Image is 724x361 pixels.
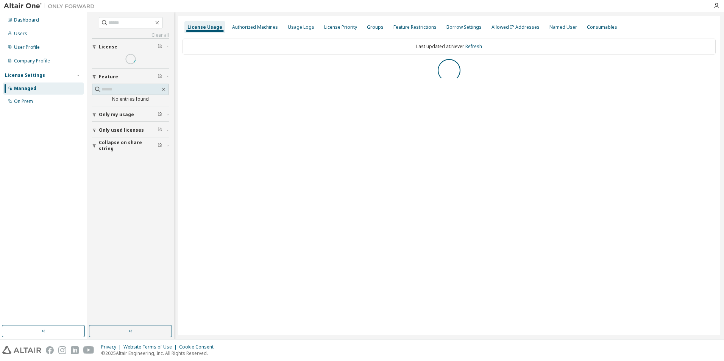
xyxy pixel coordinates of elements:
button: Only my usage [92,106,169,123]
span: Only used licenses [99,127,144,133]
span: Clear filter [158,74,162,80]
button: Feature [92,68,169,85]
div: User Profile [14,44,40,50]
div: Usage Logs [288,24,314,30]
span: License [99,44,117,50]
span: Collapse on share string [99,140,158,152]
span: Clear filter [158,112,162,118]
img: instagram.svg [58,346,66,354]
div: Groups [367,24,384,30]
span: Clear filter [158,44,162,50]
div: Users [14,31,27,37]
div: Consumables [587,24,617,30]
div: Authorized Machines [232,24,278,30]
img: altair_logo.svg [2,346,41,354]
img: facebook.svg [46,346,54,354]
p: © 2025 Altair Engineering, Inc. All Rights Reserved. [101,350,218,356]
div: On Prem [14,98,33,104]
div: Dashboard [14,17,39,23]
a: Refresh [465,43,482,50]
button: Only used licenses [92,122,169,138]
span: Feature [99,74,118,80]
div: Company Profile [14,58,50,64]
span: Only my usage [99,112,134,118]
a: Clear all [92,32,169,38]
button: Collapse on share string [92,137,169,154]
div: Managed [14,86,36,92]
div: License Usage [187,24,222,30]
img: Altair One [4,2,98,10]
div: License Settings [5,72,45,78]
img: youtube.svg [83,346,94,354]
div: No entries found [92,96,169,102]
div: Last updated at: Never [183,39,716,54]
div: License Priority [324,24,357,30]
button: License [92,39,169,55]
div: Named User [549,24,577,30]
img: linkedin.svg [71,346,79,354]
div: Website Terms of Use [123,344,179,350]
span: Clear filter [158,127,162,133]
div: Borrow Settings [446,24,482,30]
div: Allowed IP Addresses [492,24,540,30]
div: Feature Restrictions [393,24,437,30]
div: Cookie Consent [179,344,218,350]
span: Clear filter [158,143,162,149]
div: Privacy [101,344,123,350]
